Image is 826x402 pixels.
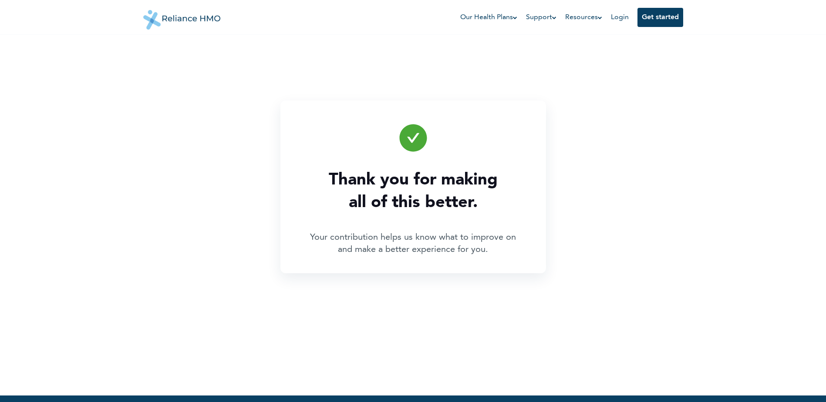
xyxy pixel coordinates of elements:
[637,8,683,27] button: Get started
[611,14,629,21] a: Login
[565,12,602,23] a: Resources
[460,12,517,23] a: Our Health Plans
[398,122,429,154] img: success icon
[526,12,556,23] a: Support
[329,187,498,218] span: all of this better.
[304,231,522,256] p: Your contribution helps us know what to improve on and make a better experience for you.
[143,3,221,30] img: Reliance HMO's Logo
[329,164,498,196] span: Thank you for making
